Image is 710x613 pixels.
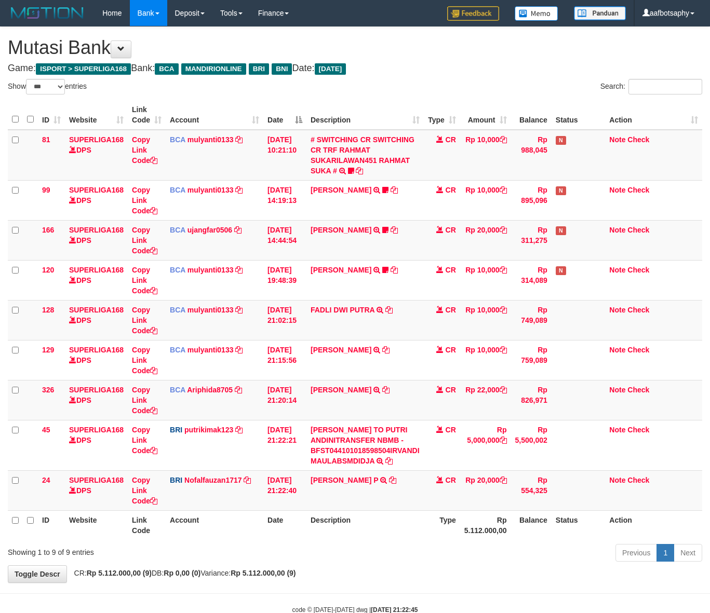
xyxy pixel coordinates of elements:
[674,544,702,562] a: Next
[170,426,182,434] span: BRI
[263,130,306,181] td: [DATE] 10:21:10
[263,420,306,470] td: [DATE] 21:22:21
[657,544,674,562] a: 1
[170,346,185,354] span: BCA
[263,100,306,130] th: Date: activate to sort column descending
[36,63,131,75] span: ISPORT > SUPERLIGA168
[166,100,263,130] th: Account: activate to sort column ascending
[311,226,371,234] a: [PERSON_NAME]
[187,306,234,314] a: mulyanti0133
[132,476,157,505] a: Copy Link Code
[446,306,456,314] span: CR
[69,476,124,484] a: SUPERLIGA168
[263,260,306,300] td: [DATE] 19:48:39
[446,386,456,394] span: CR
[235,266,243,274] a: Copy mulyanti0133 to clipboard
[69,266,124,274] a: SUPERLIGA168
[609,476,625,484] a: Note
[181,63,246,75] span: MANDIRIONLINE
[235,186,243,194] a: Copy mulyanti0133 to clipboard
[132,135,157,165] a: Copy Link Code
[382,386,390,394] a: Copy JEPRI DAUD SAHRONI to clipboard
[272,63,292,75] span: BNI
[500,476,507,484] a: Copy Rp 20,000 to clipboard
[263,510,306,540] th: Date
[69,135,124,144] a: SUPERLIGA168
[515,6,558,21] img: Button%20Memo.svg
[65,100,128,130] th: Website: activate to sort column ascending
[38,100,65,130] th: ID: activate to sort column ascending
[609,386,625,394] a: Note
[627,266,649,274] a: Check
[460,220,511,260] td: Rp 20,000
[460,420,511,470] td: Rp 5,000,000
[511,130,552,181] td: Rp 988,045
[170,226,185,234] span: BCA
[446,476,456,484] span: CR
[391,266,398,274] a: Copy AKBAR SAPUTR to clipboard
[627,135,649,144] a: Check
[69,226,124,234] a: SUPERLIGA168
[187,346,234,354] a: mulyanti0133
[244,476,251,484] a: Copy Nofalfauzan1717 to clipboard
[263,380,306,420] td: [DATE] 21:20:14
[460,510,511,540] th: Rp 5.112.000,00
[8,543,288,557] div: Showing 1 to 9 of 9 entries
[556,186,566,195] span: Has Note
[187,135,234,144] a: mulyanti0133
[500,346,507,354] a: Copy Rp 10,000 to clipboard
[609,226,625,234] a: Note
[511,100,552,130] th: Balance
[556,226,566,235] span: Has Note
[170,135,185,144] span: BCA
[8,37,702,58] h1: Mutasi Bank
[263,300,306,340] td: [DATE] 21:02:15
[65,420,128,470] td: DPS
[511,420,552,470] td: Rp 5,500,002
[311,386,371,394] a: [PERSON_NAME]
[170,386,185,394] span: BCA
[235,306,243,314] a: Copy mulyanti0133 to clipboard
[609,135,625,144] a: Note
[500,436,507,444] a: Copy Rp 5,000,000 to clipboard
[311,426,420,465] a: [PERSON_NAME] TO PUTRI ANDINITRANSFER NBMB - BFST044101018598504IRVANDI MAULABSMDIDJA
[42,426,50,434] span: 45
[231,569,296,577] strong: Rp 5.112.000,00 (9)
[500,135,507,144] a: Copy Rp 10,000 to clipboard
[184,426,233,434] a: putrikimak123
[609,186,625,194] a: Note
[311,186,371,194] a: [PERSON_NAME]
[356,167,363,175] a: Copy # SWITCHING CR SWITCHING CR TRF RAHMAT SUKARILAWAN451 RAHMAT SUKA # to clipboard
[460,340,511,380] td: Rp 10,000
[311,266,371,274] a: [PERSON_NAME]
[65,470,128,510] td: DPS
[460,300,511,340] td: Rp 10,000
[187,386,233,394] a: Ariphida8705
[628,79,702,94] input: Search:
[8,565,67,583] a: Toggle Descr
[609,306,625,314] a: Note
[605,510,702,540] th: Action
[609,426,625,434] a: Note
[235,346,243,354] a: Copy mulyanti0133 to clipboard
[385,457,393,465] a: Copy IRVANDI MAULA TO PUTRI ANDINITRANSFER NBMB - BFST044101018598504IRVANDI MAULABSMDIDJA to cli...
[69,186,124,194] a: SUPERLIGA168
[132,386,157,415] a: Copy Link Code
[65,220,128,260] td: DPS
[311,306,374,314] a: FADLI DWI PUTRA
[500,306,507,314] a: Copy Rp 10,000 to clipboard
[166,510,263,540] th: Account
[65,260,128,300] td: DPS
[8,63,702,74] h4: Game: Bank: Date:
[69,346,124,354] a: SUPERLIGA168
[87,569,152,577] strong: Rp 5.112.000,00 (9)
[42,306,54,314] span: 128
[65,510,128,540] th: Website
[69,426,124,434] a: SUPERLIGA168
[69,306,124,314] a: SUPERLIGA168
[187,186,234,194] a: mulyanti0133
[315,63,346,75] span: [DATE]
[306,100,424,130] th: Description: activate to sort column ascending
[446,426,456,434] span: CR
[170,266,185,274] span: BCA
